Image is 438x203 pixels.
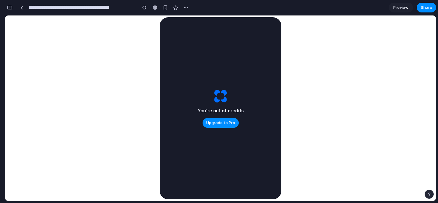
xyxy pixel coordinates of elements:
span: Preview [393,5,408,11]
h2: You're out of credits [198,107,244,114]
span: Share [421,5,432,11]
button: Share [417,3,436,12]
span: Upgrade to Pro [206,120,235,126]
button: Upgrade to Pro [203,118,239,128]
a: Preview [389,3,413,12]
